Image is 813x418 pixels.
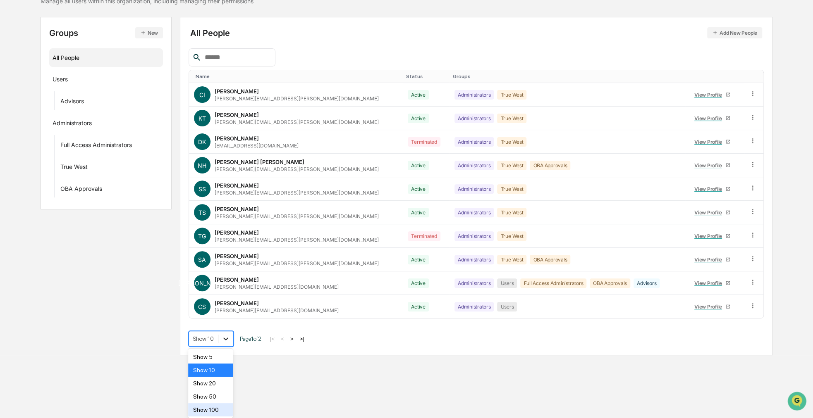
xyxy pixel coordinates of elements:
[408,255,429,264] div: Active
[215,112,259,118] div: [PERSON_NAME]
[530,255,570,264] div: OBA Approvals
[37,63,136,71] div: Start new chat
[408,231,440,241] div: Terminated
[694,186,725,192] div: View Profile
[60,185,102,195] div: OBA Approvals
[69,112,72,119] span: •
[8,17,151,30] p: How can we help?
[454,278,494,288] div: Administrators
[454,137,494,147] div: Administrators
[128,90,151,100] button: See all
[691,277,734,290] a: View Profile
[278,335,287,342] button: <
[497,302,517,311] div: Users
[198,303,206,310] span: CS
[53,76,68,85] div: Users
[60,97,84,107] div: Advisors
[198,233,206,240] span: TG
[408,208,429,217] div: Active
[5,159,55,173] a: 🔎Data Lookup
[215,300,259,306] div: [PERSON_NAME]
[497,278,517,288] div: Users
[530,161,570,170] div: OBA Approvals
[82,182,100,188] span: Pylon
[215,182,259,189] div: [PERSON_NAME]
[8,63,23,78] img: 1746055101610-c473b297-6a78-478c-a979-82029cc54cd1
[215,135,259,142] div: [PERSON_NAME]
[408,114,429,123] div: Active
[60,147,67,154] div: 🗄️
[199,91,205,98] span: CI
[215,237,379,243] div: [PERSON_NAME][EMAIL_ADDRESS][PERSON_NAME][DOMAIN_NAME]
[694,209,725,216] div: View Profile
[691,230,734,242] a: View Profile
[198,115,206,122] span: KT
[694,233,725,239] div: View Profile
[694,139,725,145] div: View Profile
[215,307,339,313] div: [PERSON_NAME][EMAIL_ADDRESS][DOMAIN_NAME]
[240,335,261,342] span: Page 1 of 2
[178,280,226,287] span: [PERSON_NAME]
[454,231,494,241] div: Administrators
[694,280,725,286] div: View Profile
[454,208,494,217] div: Administrators
[73,112,90,119] span: [DATE]
[691,88,734,101] a: View Profile
[215,88,259,95] div: [PERSON_NAME]
[188,377,233,390] div: Show 20
[694,162,725,169] div: View Profile
[691,300,734,313] a: View Profile
[190,27,762,38] div: All People
[26,112,67,119] span: [PERSON_NAME]
[691,112,734,125] a: View Profile
[53,119,92,129] div: Administrators
[53,51,160,64] div: All People
[60,141,132,151] div: Full Access Administrators
[37,71,114,78] div: We're available if you need us!
[60,163,88,173] div: True West
[215,142,299,149] div: [EMAIL_ADDRESS][DOMAIN_NAME]
[17,146,53,154] span: Preclearance
[497,208,526,217] div: True West
[49,27,163,38] div: Groups
[215,95,379,102] div: [PERSON_NAME][EMAIL_ADDRESS][PERSON_NAME][DOMAIN_NAME]
[188,403,233,416] div: Show 100
[590,278,630,288] div: OBA Approvals
[215,190,379,196] div: [PERSON_NAME][EMAIL_ADDRESS][PERSON_NAME][DOMAIN_NAME]
[454,161,494,170] div: Administrators
[691,206,734,219] a: View Profile
[297,335,307,342] button: >|
[691,253,734,266] a: View Profile
[188,363,233,377] div: Show 10
[694,115,725,121] div: View Profile
[198,185,206,192] span: SS
[17,162,52,170] span: Data Lookup
[497,137,526,147] div: True West
[68,146,103,154] span: Attestations
[691,183,734,195] a: View Profile
[408,90,429,100] div: Active
[634,278,660,288] div: Advisors
[215,119,379,125] div: [PERSON_NAME][EMAIL_ADDRESS][PERSON_NAME][DOMAIN_NAME]
[694,92,725,98] div: View Profile
[408,161,429,170] div: Active
[497,255,526,264] div: True West
[288,335,296,342] button: >
[188,390,233,403] div: Show 50
[215,213,379,219] div: [PERSON_NAME][EMAIL_ADDRESS][PERSON_NAME][DOMAIN_NAME]
[215,253,259,259] div: [PERSON_NAME]
[408,278,429,288] div: Active
[198,138,206,145] span: DK
[196,74,399,79] div: Toggle SortBy
[198,162,206,169] span: NH
[215,206,259,212] div: [PERSON_NAME]
[57,143,106,158] a: 🗄️Attestations
[691,159,734,172] a: View Profile
[8,104,22,117] img: Sigrid Alegria
[689,74,741,79] div: Toggle SortBy
[520,278,586,288] div: Full Access Administrators
[198,209,206,216] span: TS
[5,143,57,158] a: 🖐️Preclearance
[497,114,526,123] div: True West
